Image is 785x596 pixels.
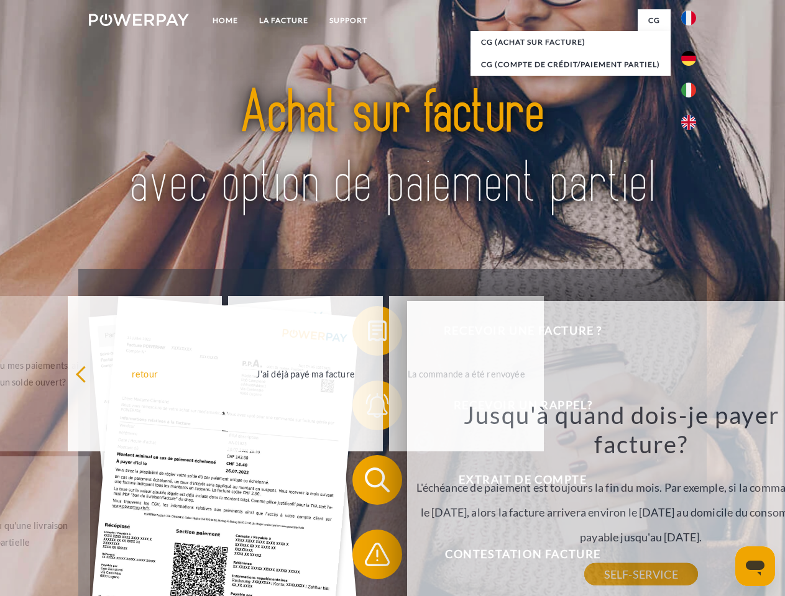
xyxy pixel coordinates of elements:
a: Support [319,9,378,32]
img: it [681,83,696,97]
iframe: Bouton de lancement de la fenêtre de messagerie [735,546,775,586]
a: SELF-SERVICE [584,563,698,585]
div: retour [75,365,215,382]
a: LA FACTURE [249,9,319,32]
img: logo-powerpay-white.svg [89,14,189,26]
div: J'ai déjà payé ma facture [236,365,375,382]
button: Extrait de compte [352,455,676,505]
a: Home [202,9,249,32]
a: CG (Compte de crédit/paiement partiel) [471,53,671,76]
a: CG [638,9,671,32]
button: Contestation Facture [352,530,676,579]
img: qb_search.svg [362,464,393,495]
img: title-powerpay_fr.svg [119,60,666,238]
img: qb_warning.svg [362,539,393,570]
a: CG (achat sur facture) [471,31,671,53]
img: fr [681,11,696,25]
img: en [681,115,696,130]
img: de [681,51,696,66]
